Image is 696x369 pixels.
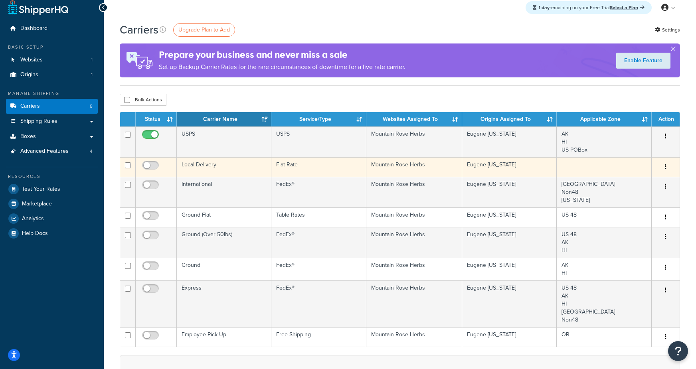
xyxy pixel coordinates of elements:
a: Shipping Rules [6,114,98,129]
span: 4 [90,148,93,155]
span: Upgrade Plan to Add [178,26,230,34]
a: Boxes [6,129,98,144]
th: Service/Type: activate to sort column ascending [271,112,366,126]
td: Mountain Rose Herbs [366,126,462,157]
li: Origins [6,67,98,82]
p: Set up Backup Carrier Rates for the rare circumstances of downtime for a live rate carrier. [159,61,405,73]
span: Carriers [20,103,40,110]
a: Websites 1 [6,53,98,67]
a: Advanced Features 4 [6,144,98,159]
td: Mountain Rose Herbs [366,258,462,280]
h4: Prepare your business and never miss a sale [159,48,405,61]
a: Marketplace [6,197,98,211]
td: Flat Rate [271,157,366,177]
th: Status: activate to sort column ascending [136,112,177,126]
td: Eugene [US_STATE] [462,177,557,207]
img: ad-rules-rateshop-fe6ec290ccb7230408bd80ed9643f0289d75e0ffd9eb532fc0e269fcd187b520.png [120,43,159,77]
strong: 1 day [538,4,550,11]
td: Mountain Rose Herbs [366,327,462,347]
span: Shipping Rules [20,118,57,125]
td: Eugene [US_STATE] [462,280,557,327]
h1: Carriers [120,22,158,37]
a: Test Your Rates [6,182,98,196]
div: Resources [6,173,98,180]
th: Websites Assigned To: activate to sort column ascending [366,112,462,126]
button: Open Resource Center [668,341,688,361]
th: Carrier Name: activate to sort column ascending [177,112,271,126]
td: US 48 AK HI [557,227,652,258]
a: Origins 1 [6,67,98,82]
th: Action [652,112,680,126]
td: Free Shipping [271,327,366,347]
a: Upgrade Plan to Add [173,23,235,37]
td: Mountain Rose Herbs [366,177,462,207]
span: 1 [91,57,93,63]
td: FedEx® [271,177,366,207]
li: Carriers [6,99,98,114]
span: Test Your Rates [22,186,60,193]
span: Analytics [22,215,44,222]
td: USPS [177,126,271,157]
td: Mountain Rose Herbs [366,157,462,177]
td: Ground (Over 50lbs) [177,227,271,258]
span: 1 [91,71,93,78]
td: AK HI US POBox [557,126,652,157]
td: Mountain Rose Herbs [366,280,462,327]
td: AK HI [557,258,652,280]
td: USPS [271,126,366,157]
td: Eugene [US_STATE] [462,258,557,280]
td: Express [177,280,271,327]
span: Marketplace [22,201,52,207]
a: Dashboard [6,21,98,36]
span: 8 [90,103,93,110]
td: Mountain Rose Herbs [366,207,462,227]
td: Ground [177,258,271,280]
li: Websites [6,53,98,67]
a: Select a Plan [610,4,645,11]
span: Boxes [20,133,36,140]
td: Eugene [US_STATE] [462,227,557,258]
td: Eugene [US_STATE] [462,157,557,177]
td: FedEx® [271,280,366,327]
td: [GEOGRAPHIC_DATA] Non48 [US_STATE] [557,177,652,207]
td: Ground Flat [177,207,271,227]
td: Eugene [US_STATE] [462,126,557,157]
th: Origins Assigned To: activate to sort column ascending [462,112,557,126]
a: Analytics [6,211,98,226]
td: OR [557,327,652,347]
div: Basic Setup [6,44,98,51]
span: Origins [20,71,38,78]
td: FedEx® [271,227,366,258]
div: remaining on your Free Trial [526,1,652,14]
td: Employee Pick-Up [177,327,271,347]
td: Eugene [US_STATE] [462,327,557,347]
a: Settings [655,24,680,36]
li: Advanced Features [6,144,98,159]
td: US 48 AK HI [GEOGRAPHIC_DATA] Non48 [557,280,652,327]
div: Manage Shipping [6,90,98,97]
td: Mountain Rose Herbs [366,227,462,258]
a: Help Docs [6,226,98,241]
span: Dashboard [20,25,47,32]
a: Carriers 8 [6,99,98,114]
span: Help Docs [22,230,48,237]
td: Eugene [US_STATE] [462,207,557,227]
td: US 48 [557,207,652,227]
td: Local Delivery [177,157,271,177]
button: Bulk Actions [120,94,166,106]
td: International [177,177,271,207]
td: Table Rates [271,207,366,227]
a: Enable Feature [616,53,670,69]
span: Websites [20,57,43,63]
span: Advanced Features [20,148,69,155]
th: Applicable Zone: activate to sort column ascending [557,112,652,126]
td: FedEx® [271,258,366,280]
